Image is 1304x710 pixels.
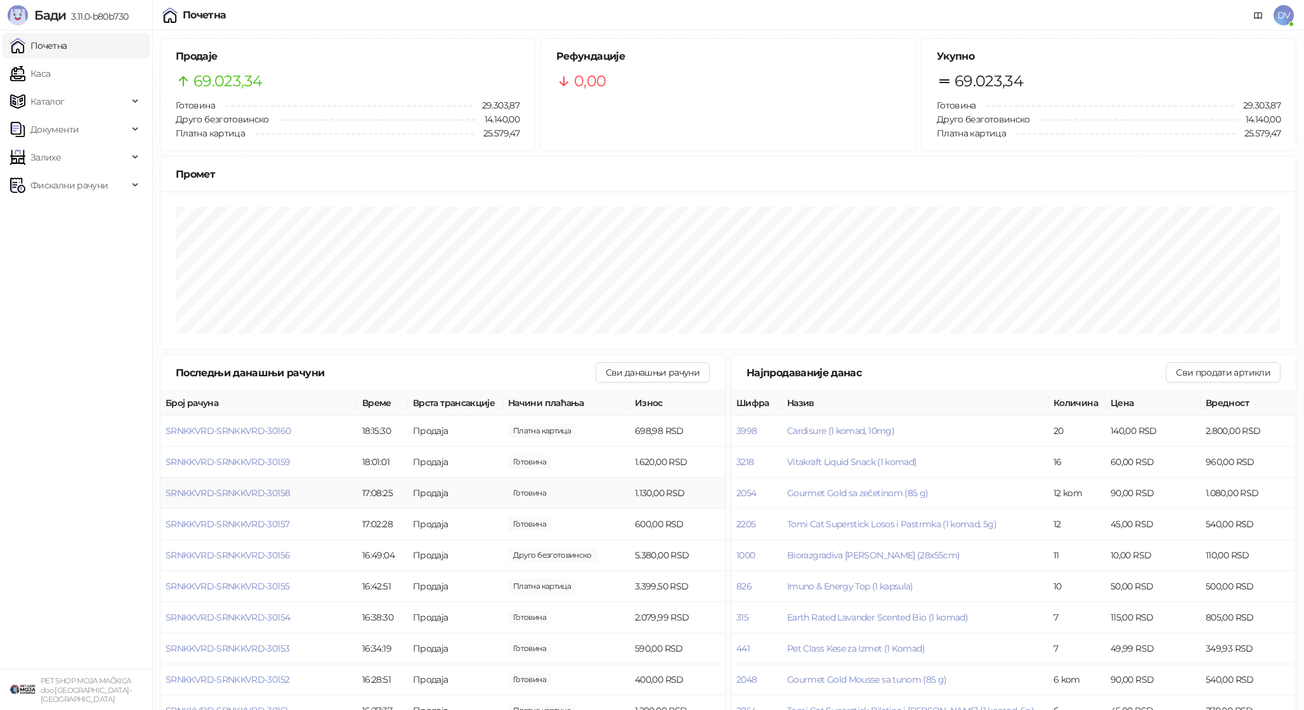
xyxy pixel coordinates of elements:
[1048,602,1105,633] td: 7
[508,517,551,531] span: 600,00
[630,416,725,447] td: 698,98 RSD
[937,49,1281,64] h5: Укупно
[736,674,757,685] button: 2048
[166,425,290,437] button: SRNKKVRD-SRNKKVRD-30160
[408,602,503,633] td: Продаја
[630,633,725,664] td: 590,00 RSD
[630,391,725,416] th: Износ
[193,69,262,93] span: 69.023,34
[357,633,408,664] td: 16:34:19
[1105,664,1201,695] td: 90,00 RSD
[166,518,289,530] button: SRNKKVRD-SRNKKVRD-30157
[176,128,245,139] span: Платна картица
[787,674,947,685] button: Gourmet Gold Mousse sa tunom (85 g)
[736,549,755,561] button: 1000
[1237,112,1281,126] span: 14.140,00
[1048,416,1105,447] td: 20
[1201,509,1296,540] td: 540,00 RSD
[747,365,1166,381] div: Најпродаваније данас
[1201,571,1296,602] td: 500,00 RSD
[1201,416,1296,447] td: 2.800,00 RSD
[357,540,408,571] td: 16:49:04
[66,11,128,22] span: 3.11.0-b80b730
[1105,447,1201,478] td: 60,00 RSD
[782,391,1048,416] th: Назив
[166,612,290,623] button: SRNKKVRD-SRNKKVRD-30154
[1048,391,1105,416] th: Количина
[473,98,519,112] span: 29.303,87
[731,391,782,416] th: Шифра
[787,425,894,437] button: Cardisure (1 komad, 10mg)
[357,509,408,540] td: 17:02:28
[476,112,519,126] span: 14.140,00
[630,509,725,540] td: 600,00 RSD
[166,674,289,685] button: SRNKKVRD-SRNKKVRD-30152
[630,540,725,571] td: 5.380,00 RSD
[408,416,503,447] td: Продаја
[787,518,996,530] button: Tomi Cat Superstick Losos i Pastrmka (1 komad, 5g)
[408,540,503,571] td: Продаја
[357,602,408,633] td: 16:38:30
[787,487,929,499] button: Gourmet Gold sa zečetinom (85 g)
[508,579,576,593] span: 3.399,50
[357,416,408,447] td: 18:15:30
[937,100,976,111] span: Готовина
[508,455,551,469] span: 2.120,00
[1105,391,1201,416] th: Цена
[1048,571,1105,602] td: 10
[408,509,503,540] td: Продаја
[357,571,408,602] td: 16:42:51
[508,673,551,687] span: 400,00
[596,362,710,383] button: Сви данашњи рачуни
[408,447,503,478] td: Продаја
[736,456,753,468] button: 3218
[1105,602,1201,633] td: 115,00 RSD
[508,424,576,438] span: 698,98
[1105,478,1201,509] td: 90,00 RSD
[408,478,503,509] td: Продаја
[1201,664,1296,695] td: 540,00 RSD
[408,664,503,695] td: Продаја
[166,643,289,654] button: SRNKKVRD-SRNKKVRD-30153
[30,145,61,170] span: Залихе
[1274,5,1294,25] span: DV
[736,518,755,530] button: 2205
[787,456,917,468] button: Vitakraft Liquid Snack (1 komad)
[1201,391,1296,416] th: Вредност
[508,486,551,500] span: 1.200,00
[736,612,748,623] button: 315
[166,581,289,592] span: SRNKKVRD-SRNKKVRD-30155
[408,633,503,664] td: Продаја
[787,549,960,561] span: Biorazgradiva [PERSON_NAME] (28x55cm)
[787,581,913,592] span: Imuno & Energy Top (1 kapsula)
[630,571,725,602] td: 3.399,50 RSD
[1105,540,1201,571] td: 10,00 RSD
[508,610,551,624] span: 2.079,99
[357,478,408,509] td: 17:08:25
[357,447,408,478] td: 18:01:01
[508,548,597,562] span: 5.380,00
[34,8,66,23] span: Бади
[166,549,290,561] button: SRNKKVRD-SRNKKVRD-30156
[408,391,503,416] th: Врста трансакције
[10,33,67,58] a: Почетна
[160,391,357,416] th: Број рачуна
[176,100,215,111] span: Готовина
[630,478,725,509] td: 1.130,00 RSD
[166,456,290,468] button: SRNKKVRD-SRNKKVRD-30159
[357,391,408,416] th: Време
[1248,5,1268,25] a: Документација
[176,365,596,381] div: Последњи данашњи рачуни
[1105,509,1201,540] td: 45,00 RSD
[736,425,757,437] button: 3998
